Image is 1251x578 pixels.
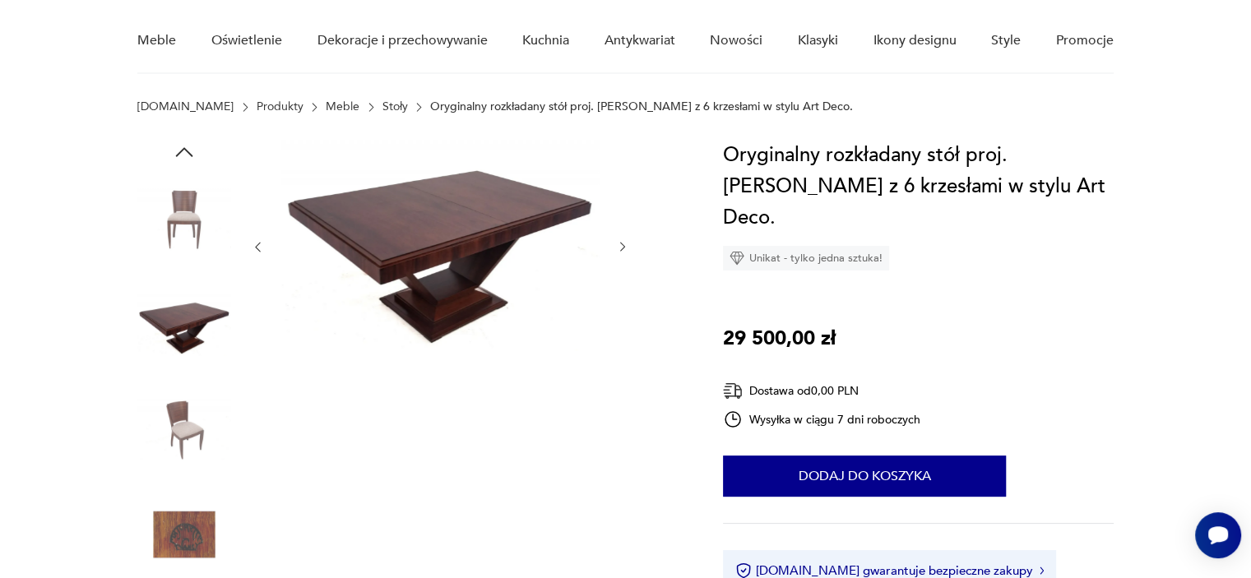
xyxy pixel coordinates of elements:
img: Zdjęcie produktu Oryginalny rozkładany stół proj. Louis Majorelle z 6 krzesłami w stylu Art Deco. [281,140,599,351]
img: Ikona diamentu [730,251,744,266]
a: Klasyki [798,9,838,72]
button: Dodaj do koszyka [723,455,1006,497]
p: 29 500,00 zł [723,323,836,354]
a: [DOMAIN_NAME] [137,100,234,113]
a: Kuchnia [522,9,569,72]
a: Style [991,9,1021,72]
a: Promocje [1056,9,1114,72]
a: Antykwariat [605,9,675,72]
a: Stoły [382,100,408,113]
p: Oryginalny rozkładany stół proj. [PERSON_NAME] z 6 krzesłami w stylu Art Deco. [430,100,853,113]
img: Ikona strzałki w prawo [1040,566,1045,575]
img: Zdjęcie produktu Oryginalny rozkładany stół proj. Louis Majorelle z 6 krzesłami w stylu Art Deco. [137,278,231,372]
a: Dekoracje i przechowywanie [317,9,487,72]
a: Ikony designu [873,9,956,72]
a: Nowości [710,9,762,72]
iframe: Smartsupp widget button [1195,512,1241,558]
div: Dostawa od 0,00 PLN [723,381,920,401]
a: Produkty [257,100,303,113]
a: Meble [137,9,176,72]
img: Ikona dostawy [723,381,743,401]
div: Unikat - tylko jedna sztuka! [723,246,889,271]
a: Oświetlenie [211,9,282,72]
h1: Oryginalny rozkładany stół proj. [PERSON_NAME] z 6 krzesłami w stylu Art Deco. [723,140,1114,234]
img: Zdjęcie produktu Oryginalny rozkładany stół proj. Louis Majorelle z 6 krzesłami w stylu Art Deco. [137,173,231,266]
img: Zdjęcie produktu Oryginalny rozkładany stół proj. Louis Majorelle z 6 krzesłami w stylu Art Deco. [137,382,231,476]
div: Wysyłka w ciągu 7 dni roboczych [723,409,920,429]
a: Meble [326,100,359,113]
